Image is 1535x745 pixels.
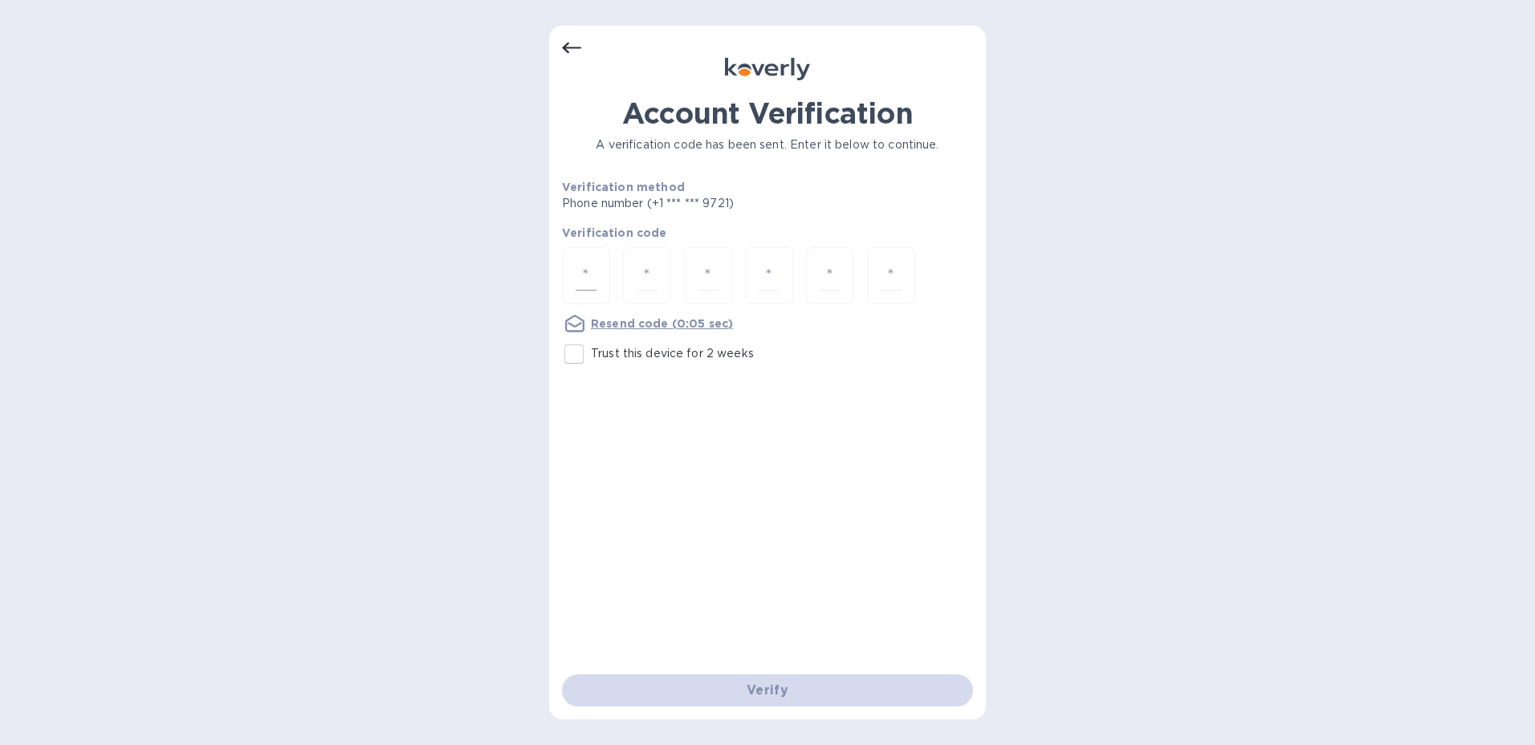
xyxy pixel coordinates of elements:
[562,195,857,212] p: Phone number (+1 *** *** 9721)
[562,181,685,193] b: Verification method
[591,317,733,330] u: Resend code (0:05 sec)
[562,96,973,130] h1: Account Verification
[562,136,973,153] p: A verification code has been sent. Enter it below to continue.
[562,225,973,241] p: Verification code
[591,345,754,362] p: Trust this device for 2 weeks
